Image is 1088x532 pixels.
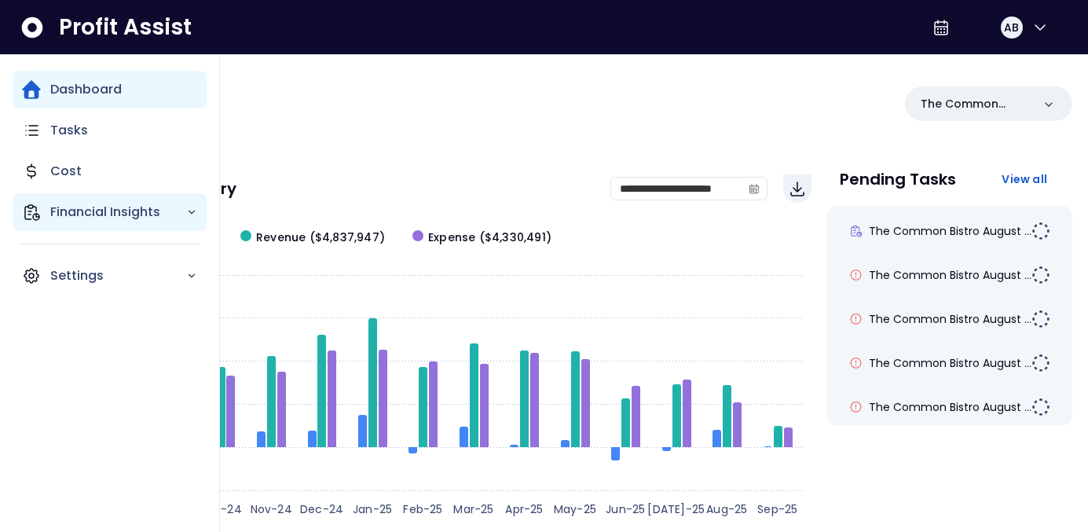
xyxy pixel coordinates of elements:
[505,501,543,517] text: Apr-25
[453,501,493,517] text: Mar-25
[783,174,811,203] button: Download
[869,399,1031,415] span: The Common Bistro August ...
[606,501,645,517] text: Jun-25
[251,501,292,517] text: Nov-24
[59,13,192,42] span: Profit Assist
[353,501,392,517] text: Jan-25
[989,165,1060,193] button: View all
[840,171,956,187] p: Pending Tasks
[1031,354,1050,372] img: Not yet Started
[50,203,186,222] p: Financial Insights
[869,223,1031,239] span: The Common Bistro August ...
[921,96,1031,112] p: The Common Bistro
[647,501,705,517] text: [DATE]-25
[50,80,122,99] p: Dashboard
[1031,222,1050,240] img: Not yet Started
[50,121,88,140] p: Tasks
[869,355,1031,371] span: The Common Bistro August ...
[50,162,82,181] p: Cost
[869,311,1031,327] span: The Common Bistro August ...
[403,501,442,517] text: Feb-25
[300,501,343,517] text: Dec-24
[749,183,760,194] svg: calendar
[1031,266,1050,284] img: Not yet Started
[1002,171,1047,187] span: View all
[1004,20,1019,35] span: AB
[757,501,797,517] text: Sep-25
[869,267,1031,283] span: The Common Bistro August ...
[1031,398,1050,416] img: Not yet Started
[706,501,747,517] text: Aug-25
[554,501,596,517] text: May-25
[428,229,551,246] span: Expense ($4,330,491)
[1031,310,1050,328] img: Not yet Started
[200,501,242,517] text: Oct-24
[256,229,385,246] span: Revenue ($4,837,947)
[50,266,186,285] p: Settings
